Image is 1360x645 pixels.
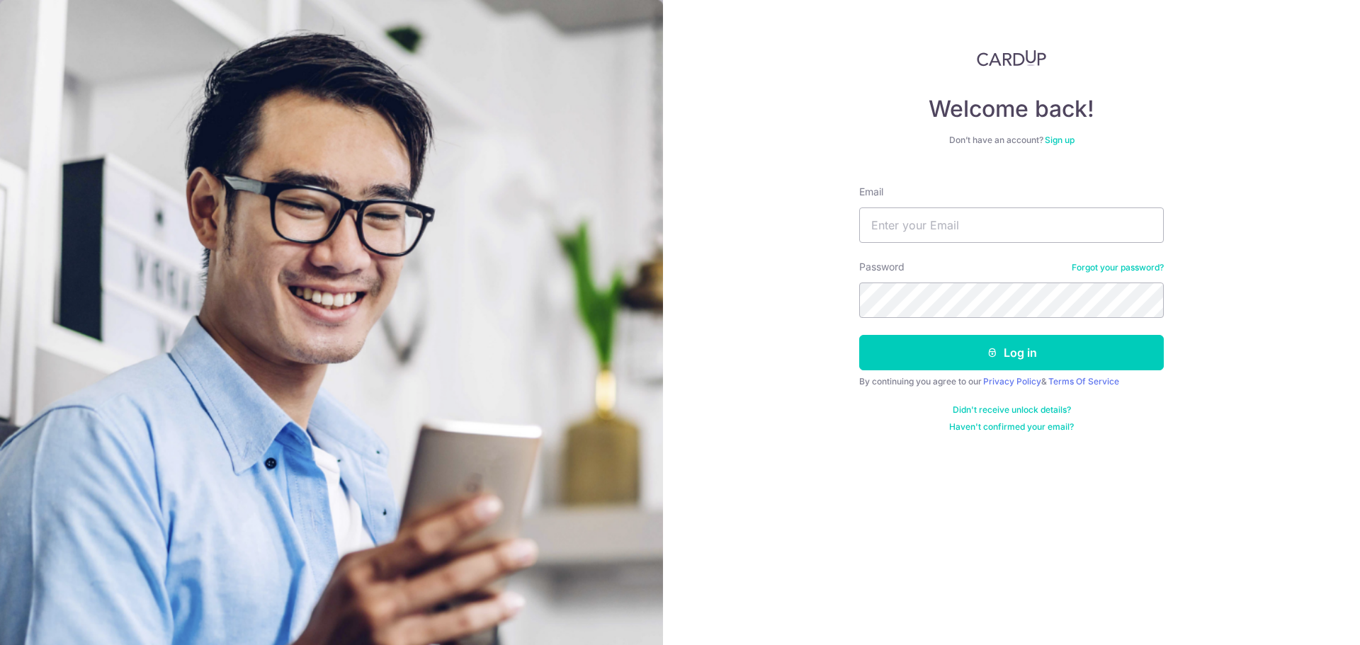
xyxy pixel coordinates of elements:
[859,135,1164,146] div: Don’t have an account?
[953,404,1071,416] a: Didn't receive unlock details?
[859,185,883,199] label: Email
[1048,376,1119,387] a: Terms Of Service
[859,376,1164,387] div: By continuing you agree to our &
[949,421,1074,433] a: Haven't confirmed your email?
[859,335,1164,370] button: Log in
[977,50,1046,67] img: CardUp Logo
[1045,135,1075,145] a: Sign up
[859,95,1164,123] h4: Welcome back!
[1072,262,1164,273] a: Forgot your password?
[859,260,905,274] label: Password
[983,376,1041,387] a: Privacy Policy
[859,207,1164,243] input: Enter your Email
